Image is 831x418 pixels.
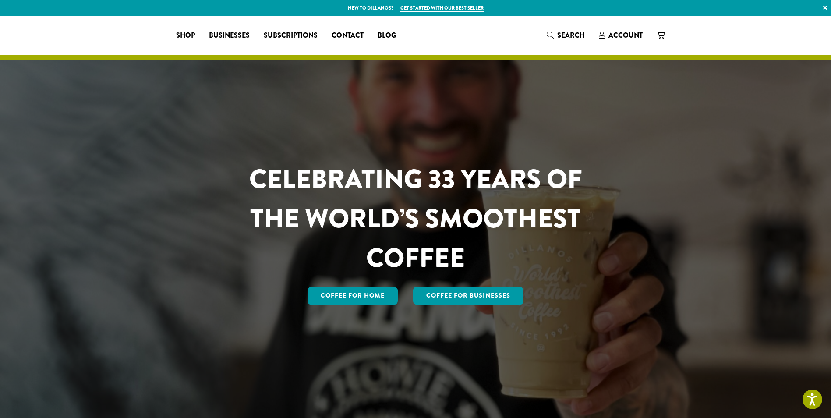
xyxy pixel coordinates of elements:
[557,30,585,40] span: Search
[308,287,398,305] a: Coffee for Home
[223,159,608,278] h1: CELEBRATING 33 YEARS OF THE WORLD’S SMOOTHEST COFFEE
[540,28,592,43] a: Search
[169,28,202,43] a: Shop
[378,30,396,41] span: Blog
[176,30,195,41] span: Shop
[209,30,250,41] span: Businesses
[400,4,484,12] a: Get started with our best seller
[413,287,523,305] a: Coffee For Businesses
[332,30,364,41] span: Contact
[264,30,318,41] span: Subscriptions
[608,30,643,40] span: Account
